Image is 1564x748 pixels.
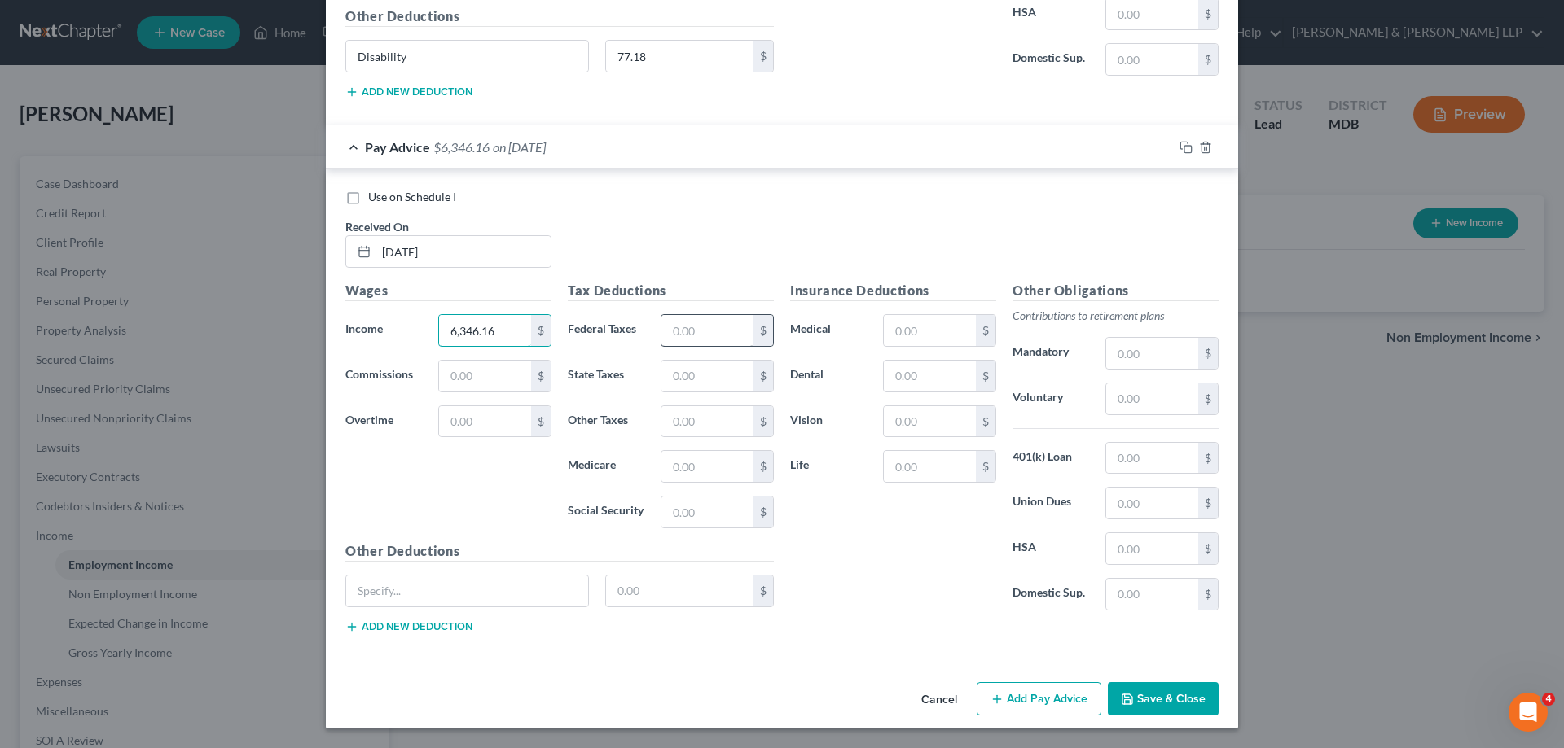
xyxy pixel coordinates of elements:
label: Federal Taxes [560,314,652,347]
div: $ [753,575,773,606]
input: 0.00 [439,315,531,346]
input: 0.00 [884,315,976,346]
button: Add new deduction [345,620,472,633]
button: Add new deduction [345,85,472,98]
button: Add Pay Advice [977,682,1101,716]
button: Save & Close [1108,682,1219,716]
span: on [DATE] [493,139,546,155]
h5: Other Deductions [345,7,774,27]
label: Union Dues [1004,487,1097,519]
span: Received On [345,220,409,234]
input: 0.00 [606,575,754,606]
input: 0.00 [1106,488,1198,518]
label: HSA [1004,532,1097,565]
div: $ [531,315,551,346]
input: 0.00 [606,41,754,72]
div: $ [753,361,773,391]
input: 0.00 [661,361,753,391]
div: $ [1198,579,1218,610]
div: $ [976,361,995,391]
div: $ [1198,443,1218,474]
div: $ [976,451,995,482]
input: Specify... [346,575,588,606]
input: 0.00 [884,451,976,482]
label: Overtime [337,405,430,438]
iframe: Intercom live chat [1509,693,1548,732]
label: Medicare [560,450,652,483]
input: 0.00 [1106,533,1198,564]
span: Pay Advice [365,139,430,155]
input: 0.00 [661,451,753,482]
input: 0.00 [884,406,976,437]
label: Voluntary [1004,383,1097,415]
h5: Wages [345,281,551,301]
label: Medical [782,314,875,347]
div: $ [1198,44,1218,75]
label: Commissions [337,360,430,392]
input: 0.00 [1106,579,1198,610]
div: $ [753,315,773,346]
label: Mandatory [1004,337,1097,370]
span: Income [345,322,383,335]
h5: Other Obligations [1013,281,1219,301]
h5: Insurance Deductions [790,281,996,301]
label: Social Security [560,496,652,528]
span: $6,346.16 [433,139,490,155]
div: $ [753,406,773,437]
input: MM/DD/YYYY [376,236,551,267]
div: $ [1198,338,1218,369]
div: $ [1198,488,1218,518]
div: $ [976,406,995,437]
span: Use on Schedule I [368,190,456,203]
label: Domestic Sup. [1004,578,1097,610]
label: State Taxes [560,360,652,392]
input: 0.00 [439,361,531,391]
div: $ [753,451,773,482]
div: $ [531,361,551,391]
input: 0.00 [661,315,753,346]
input: 0.00 [661,406,753,437]
button: Cancel [908,684,970,716]
div: $ [1198,533,1218,564]
label: Other Taxes [560,405,652,438]
input: 0.00 [1106,44,1198,75]
input: 0.00 [1106,338,1198,369]
h5: Tax Deductions [568,281,774,301]
label: Domestic Sup. [1004,43,1097,76]
label: 401(k) Loan [1004,442,1097,475]
h5: Other Deductions [345,541,774,562]
div: $ [976,315,995,346]
div: $ [753,41,773,72]
input: 0.00 [1106,383,1198,414]
span: 4 [1542,693,1555,706]
input: 0.00 [439,406,531,437]
label: Dental [782,360,875,392]
input: 0.00 [661,496,753,527]
input: Specify... [346,41,588,72]
div: $ [531,406,551,437]
label: Vision [782,405,875,438]
div: $ [1198,383,1218,414]
input: 0.00 [884,361,976,391]
div: $ [753,496,773,527]
p: Contributions to retirement plans [1013,308,1219,324]
input: 0.00 [1106,443,1198,474]
label: Life [782,450,875,483]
